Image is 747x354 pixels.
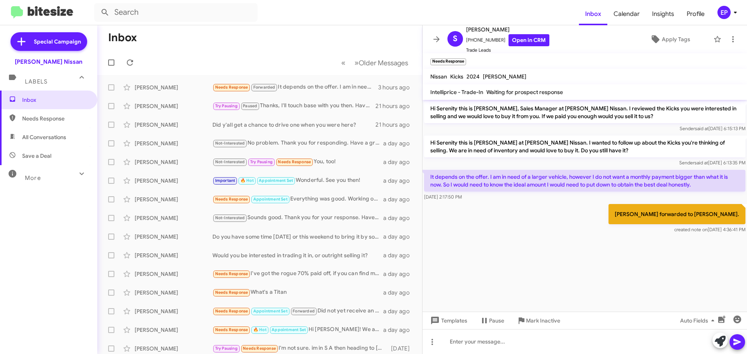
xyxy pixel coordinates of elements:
div: a day ago [383,140,416,147]
span: Mark Inactive [526,314,560,328]
div: a day ago [383,195,416,203]
input: Search [94,3,258,22]
div: a day ago [383,307,416,315]
span: said at [694,160,708,166]
span: Nissan [430,73,447,80]
span: Try Pausing [215,346,238,351]
nav: Page navigation example [337,55,413,71]
h1: Inbox [108,31,137,44]
div: [PERSON_NAME] [135,84,212,91]
div: a day ago [383,158,416,166]
span: [PHONE_NUMBER] [466,34,549,46]
span: 🔥 Hot [253,327,267,332]
span: Not-Interested [215,141,245,146]
span: 2024 [466,73,480,80]
a: Inbox [579,3,607,25]
button: Next [350,55,413,71]
span: [DATE] 2:17:50 PM [424,194,462,200]
p: [PERSON_NAME] forwarded to [PERSON_NAME]. [608,204,745,224]
div: [PERSON_NAME] [135,326,212,334]
span: Older Messages [359,59,408,67]
div: a day ago [383,251,416,259]
div: [PERSON_NAME] [135,251,212,259]
span: Forwarded [291,308,317,315]
small: Needs Response [430,58,466,65]
div: [PERSON_NAME] [135,195,212,203]
span: Not-Interested [215,159,245,164]
div: Sounds good. Thank you for your response. Have a great evening. [212,213,383,222]
span: Waiting for prospect response [486,89,563,96]
span: Auto Fields [680,314,717,328]
span: S [453,33,458,45]
button: Templates [423,314,473,328]
span: Inbox [22,96,88,104]
div: EP [717,6,731,19]
span: 🔥 Hot [240,178,254,183]
button: Mark Inactive [510,314,566,328]
span: « [341,58,345,68]
div: [PERSON_NAME] [135,214,212,222]
div: a day ago [383,326,416,334]
span: created note on [674,227,708,232]
div: [PERSON_NAME] [135,307,212,315]
span: Sender [DATE] 6:13:35 PM [679,160,745,166]
span: Needs Response [215,327,248,332]
div: Hi [PERSON_NAME]! We are here now. They are getting the paperwork together. [PERSON_NAME] said so... [212,325,383,334]
span: Try Pausing [215,103,238,108]
span: said at [695,126,708,131]
span: Trade Leads [466,46,549,54]
span: Appointment Set [272,327,306,332]
div: Do you have some time [DATE] or this weekend to bring it by so we can take a look at it? [212,233,383,241]
a: Calendar [607,3,646,25]
div: a day ago [383,177,416,185]
span: Needs Response [278,159,311,164]
span: Important [215,178,235,183]
div: Did not yet receive an estimate on our trade in [212,307,383,316]
div: 3 hours ago [378,84,416,91]
div: It depends on the offer. I am in need of a larger vehicle, however I do not want a monthly paymen... [212,83,378,92]
a: Open in CRM [509,34,549,46]
span: More [25,174,41,181]
span: Needs Response [215,271,248,276]
span: Special Campaign [34,38,81,45]
div: [PERSON_NAME] [135,158,212,166]
div: [PERSON_NAME] [135,289,212,296]
div: No problem. Thank you for responding. Have a great evening! [212,139,383,148]
span: Needs Response [215,85,248,90]
span: » [354,58,359,68]
div: a day ago [383,270,416,278]
span: Needs Response [215,197,248,202]
div: [PERSON_NAME] [135,140,212,147]
span: All Conversations [22,133,66,141]
span: Labels [25,78,47,85]
div: [PERSON_NAME] [135,177,212,185]
div: You, too! [212,157,383,166]
span: Forwarded [251,84,277,91]
p: It depends on the offer. I am in need of a larger vehicle, however I do not want a monthly paymen... [424,170,745,192]
div: What's a Titan [212,288,383,297]
p: Hi Serenity this is [PERSON_NAME] at [PERSON_NAME] Nissan. I wanted to follow up about the Kicks ... [424,136,745,157]
p: Hi Serenity this is [PERSON_NAME], Sales Manager at [PERSON_NAME] Nissan. I reviewed the Kicks yo... [424,101,745,123]
a: Insights [646,3,680,25]
a: Special Campaign [11,32,87,51]
span: Appointment Set [259,178,293,183]
div: Did y'all get a chance to drive one when you were here? [212,121,375,129]
div: [PERSON_NAME] [135,270,212,278]
div: Everything was good. Working on a sale [212,195,383,204]
div: Wonderful. See you then! [212,176,383,185]
span: Appointment Set [253,309,288,314]
span: Templates [429,314,467,328]
button: Pause [473,314,510,328]
span: Needs Response [215,290,248,295]
div: a day ago [383,233,416,241]
a: Profile [680,3,711,25]
div: I've got the rogue 70% paid off, if you can find me something dependable, used is fine, that I ca... [212,269,383,278]
span: [PERSON_NAME] [466,25,549,34]
span: [DATE] 4:36:41 PM [674,227,745,232]
span: Paused [243,103,257,108]
div: Would you be interested in trading it in, or outright selling it? [212,251,383,259]
span: Sender [DATE] 6:15:13 PM [680,126,745,131]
